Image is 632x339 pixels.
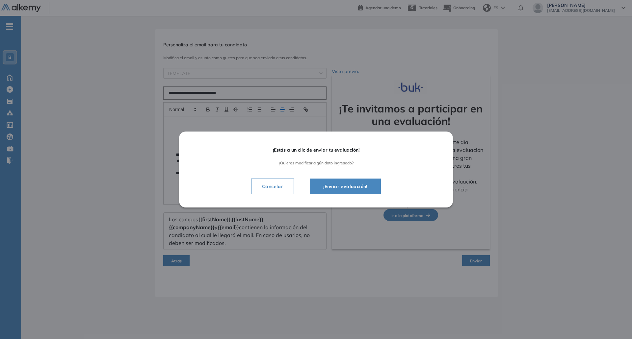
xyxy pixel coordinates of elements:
[310,179,381,194] button: ¡Enviar evaluación!
[257,182,288,190] span: Cancelar
[318,182,373,190] span: ¡Enviar evaluación!
[251,179,294,194] button: Cancelar
[197,161,434,165] span: ¿Quieres modificar algún dato ingresado?
[197,147,434,153] span: ¡Estás a un clic de enviar tu evaluación!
